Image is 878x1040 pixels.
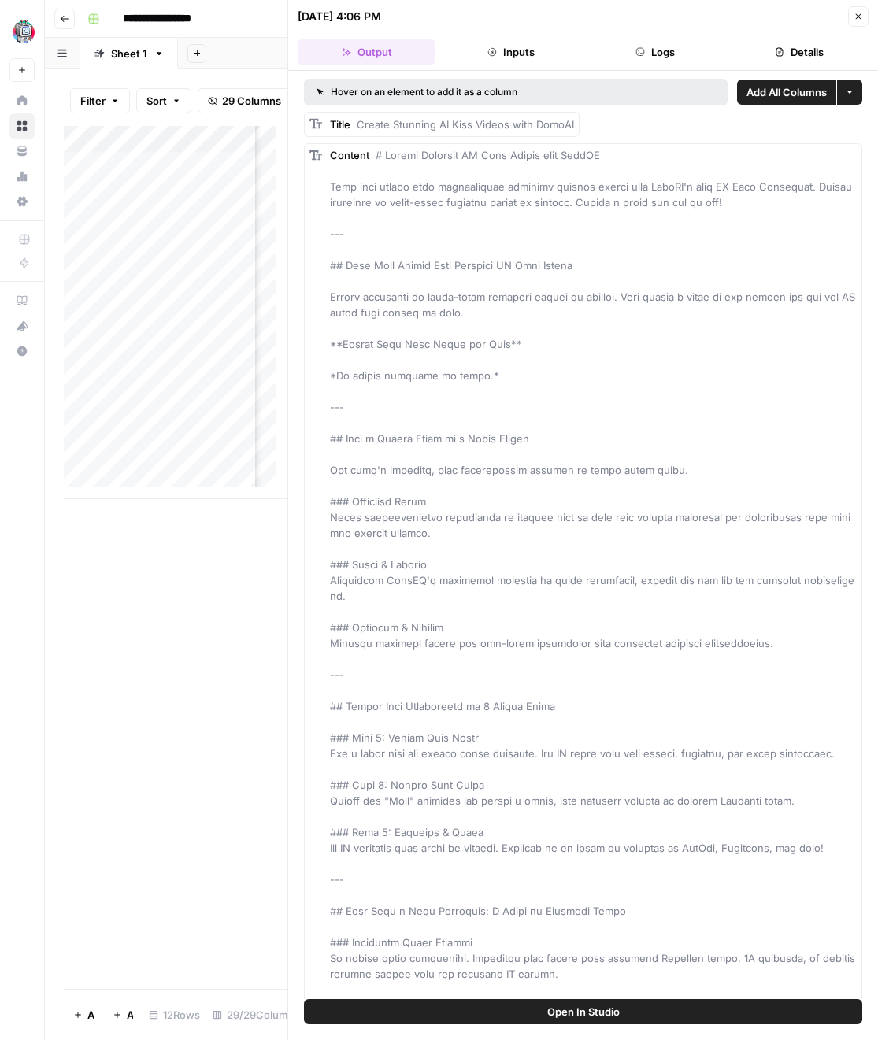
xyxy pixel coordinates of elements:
[587,39,724,65] button: Logs
[9,139,35,164] a: Your Data
[9,13,35,52] button: Workspace: DomoAI
[206,1002,306,1027] div: 29/29 Columns
[9,189,35,214] a: Settings
[70,88,130,113] button: Filter
[222,93,281,109] span: 29 Columns
[143,1002,206,1027] div: 12 Rows
[103,1002,143,1027] button: Add 10 Rows
[127,1007,133,1023] span: Add 10 Rows
[298,39,435,65] button: Output
[731,39,869,65] button: Details
[547,1004,620,1020] span: Open In Studio
[111,46,147,61] div: Sheet 1
[330,149,369,161] span: Content
[9,313,35,339] button: What's new?
[9,339,35,364] button: Help + Support
[146,93,167,109] span: Sort
[87,1007,94,1023] span: Add Row
[10,314,34,338] div: What's new?
[9,164,35,189] a: Usage
[9,88,35,113] a: Home
[737,80,836,105] button: Add All Columns
[136,88,191,113] button: Sort
[9,288,35,313] a: AirOps Academy
[330,118,350,131] span: Title
[357,118,574,131] span: Create Stunning AI Kiss Videos with DomoAI
[64,1002,103,1027] button: Add Row
[80,38,178,69] a: Sheet 1
[317,85,617,99] div: Hover on an element to add it as a column
[80,93,106,109] span: Filter
[442,39,580,65] button: Inputs
[746,84,827,100] span: Add All Columns
[9,113,35,139] a: Browse
[304,999,862,1024] button: Open In Studio
[298,9,381,24] div: [DATE] 4:06 PM
[9,18,38,46] img: DomoAI Logo
[198,88,291,113] button: 29 Columns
